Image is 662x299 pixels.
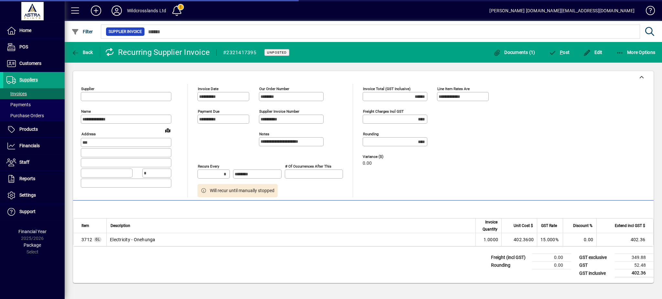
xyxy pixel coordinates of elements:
mat-label: Notes [259,132,269,136]
a: Financials [3,138,65,154]
span: GL [95,238,100,241]
span: Extend incl GST $ [615,222,645,229]
button: Post [547,46,571,58]
mat-label: Line item rates are [437,87,470,91]
span: P [560,50,563,55]
span: POS [19,44,28,49]
span: Financial Year [18,229,47,234]
mat-label: Recurs every [198,164,219,169]
span: Description [111,222,130,229]
a: POS [3,39,65,55]
mat-label: Supplier [81,87,94,91]
span: Unit Cost $ [514,222,533,229]
span: Payments [6,102,31,107]
mat-label: Freight charges incl GST [363,109,404,114]
td: 402.36 [596,233,653,246]
span: 0.00 [363,161,372,166]
a: View on map [163,125,173,135]
span: Discount % [573,222,593,229]
a: Home [3,23,65,39]
span: Suppliers [19,77,38,82]
span: Financials [19,143,40,148]
span: Documents (1) [493,50,535,55]
button: Documents (1) [492,46,537,58]
span: Will recur until manually stopped [210,187,274,194]
span: ost [549,50,570,55]
span: GST Rate [541,222,557,229]
td: Freight (incl GST) [488,254,532,262]
button: Profile [106,5,127,16]
span: Supplier Invoice [109,28,142,35]
div: [PERSON_NAME] [DOMAIN_NAME][EMAIL_ADDRESS][DOMAIN_NAME] [489,5,635,16]
span: Electricity - Onehunga [81,236,92,243]
a: Customers [3,56,65,72]
td: 402.3600 [501,233,537,246]
a: Settings [3,187,65,203]
a: Reports [3,171,65,187]
div: Wildcrosslands Ltd [127,5,166,16]
td: 0.00 [563,233,596,246]
button: Add [86,5,106,16]
td: 52.48 [615,262,654,269]
mat-label: Payment due [198,109,219,114]
a: Support [3,204,65,220]
td: GST inclusive [576,269,615,277]
mat-label: Our order number [259,87,289,91]
button: Back [70,46,95,58]
span: Back [71,50,93,55]
mat-label: Name [81,109,91,114]
app-page-header-button: Back [65,46,100,58]
mat-label: Invoice Total (GST inclusive) [363,87,411,91]
td: 402.36 [615,269,654,277]
a: Staff [3,154,65,170]
span: Support [19,209,36,214]
a: Products [3,121,65,138]
a: Purchase Orders [3,110,65,121]
a: Knowledge Base [641,1,654,22]
button: Edit [582,46,604,58]
td: GST [576,262,615,269]
td: GST exclusive [576,254,615,262]
span: Settings [19,192,36,198]
span: Staff [19,160,29,165]
span: Filter [71,29,93,34]
td: 1.0000 [475,233,501,246]
a: Invoices [3,88,65,99]
div: Recurring Supplier Invoice [105,47,210,57]
div: #2321417395 [223,47,256,58]
span: Package [24,242,41,248]
mat-label: Rounding [363,132,379,136]
span: Customers [19,61,41,66]
td: Electricity - Onehunga [106,233,475,246]
mat-label: Supplier invoice number [259,109,299,114]
span: Unposted [267,50,287,55]
mat-label: Invoice date [198,87,219,91]
td: 349.88 [615,254,654,262]
span: More Options [616,50,656,55]
mat-label: # of occurrences after this [285,164,331,169]
span: Reports [19,176,35,181]
span: Home [19,28,31,33]
td: Rounding [488,262,532,269]
span: Edit [583,50,603,55]
span: Products [19,127,38,132]
span: Item [81,222,89,229]
span: Purchase Orders [6,113,44,118]
td: 15.000% [537,233,563,246]
button: More Options [614,46,657,58]
span: Invoice Quantity [480,219,497,233]
td: 0.00 [532,262,571,269]
td: 0.00 [532,254,571,262]
a: Payments [3,99,65,110]
button: Filter [70,26,95,37]
span: Variance ($) [363,155,401,159]
span: Invoices [6,91,27,96]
